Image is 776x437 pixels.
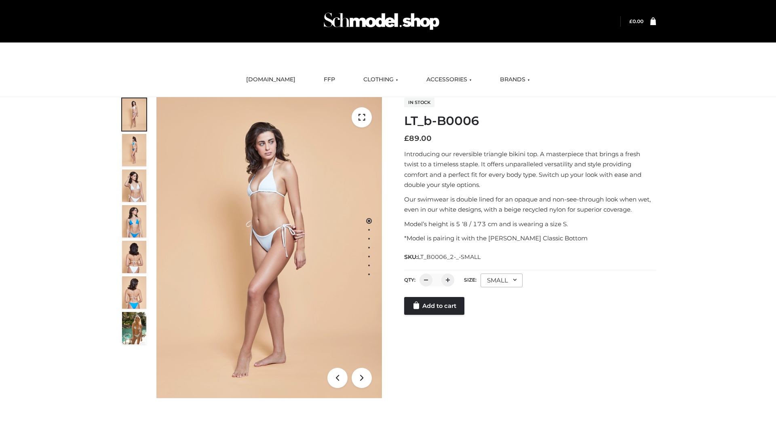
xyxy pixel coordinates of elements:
img: ArielClassicBikiniTop_CloudNine_AzureSky_OW114ECO_2-scaled.jpg [122,134,146,166]
p: *Model is pairing it with the [PERSON_NAME] Classic Bottom [404,233,656,244]
a: ACCESSORIES [420,71,478,89]
bdi: 0.00 [629,18,643,24]
img: Schmodel Admin 964 [321,5,442,37]
a: BRANDS [494,71,536,89]
img: ArielClassicBikiniTop_CloudNine_AzureSky_OW114ECO_4-scaled.jpg [122,205,146,238]
div: SMALL [481,274,523,287]
p: Model’s height is 5 ‘8 / 173 cm and is wearing a size S. [404,219,656,229]
img: ArielClassicBikiniTop_CloudNine_AzureSky_OW114ECO_1-scaled.jpg [122,98,146,131]
a: Add to cart [404,297,464,315]
img: ArielClassicBikiniTop_CloudNine_AzureSky_OW114ECO_3-scaled.jpg [122,170,146,202]
img: ArielClassicBikiniTop_CloudNine_AzureSky_OW114ECO_1 [156,97,382,398]
span: £ [404,134,409,143]
img: ArielClassicBikiniTop_CloudNine_AzureSky_OW114ECO_7-scaled.jpg [122,241,146,273]
label: Size: [464,277,477,283]
a: FFP [318,71,341,89]
span: In stock [404,98,434,107]
p: Introducing our reversible triangle bikini top. A masterpiece that brings a fresh twist to a time... [404,149,656,190]
a: CLOTHING [357,71,404,89]
span: LT_B0006_2-_-SMALL [418,253,481,261]
img: Arieltop_CloudNine_AzureSky2.jpg [122,312,146,344]
span: £ [629,18,633,24]
a: [DOMAIN_NAME] [240,71,302,89]
img: ArielClassicBikiniTop_CloudNine_AzureSky_OW114ECO_8-scaled.jpg [122,276,146,309]
span: SKU: [404,252,481,262]
bdi: 89.00 [404,134,432,143]
label: QTY: [404,277,415,283]
h1: LT_b-B0006 [404,114,656,128]
p: Our swimwear is double lined for an opaque and non-see-through look when wet, even in our white d... [404,194,656,215]
a: £0.00 [629,18,643,24]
